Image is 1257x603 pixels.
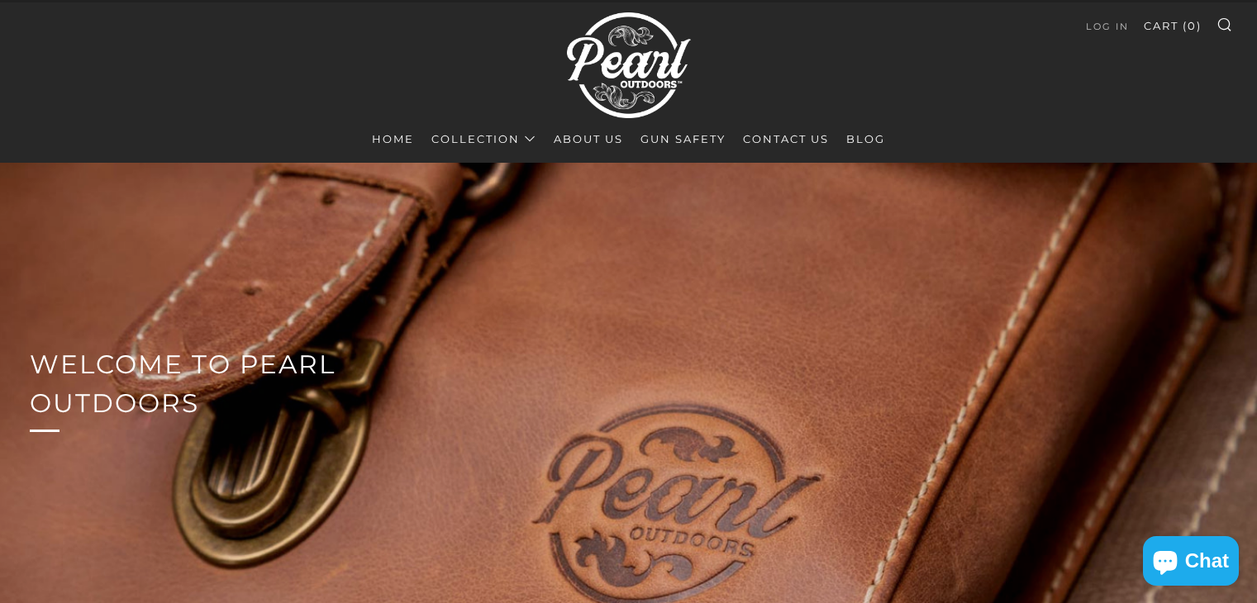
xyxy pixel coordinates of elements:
a: Collection [431,126,536,152]
a: About Us [554,126,623,152]
a: Blog [846,126,885,152]
a: Contact Us [743,126,829,152]
inbox-online-store-chat: Shopify online store chat [1138,536,1244,590]
a: Cart (0) [1144,12,1202,39]
span: 0 [1188,19,1197,32]
a: Log in [1086,13,1129,40]
a: Home [372,126,414,152]
h2: Welcome to Pearl Outdoors [30,345,433,423]
img: Pearl Outdoors | Luxury Leather Pistol Bags & Executive Range Bags [567,5,691,126]
a: Gun Safety [640,126,726,152]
